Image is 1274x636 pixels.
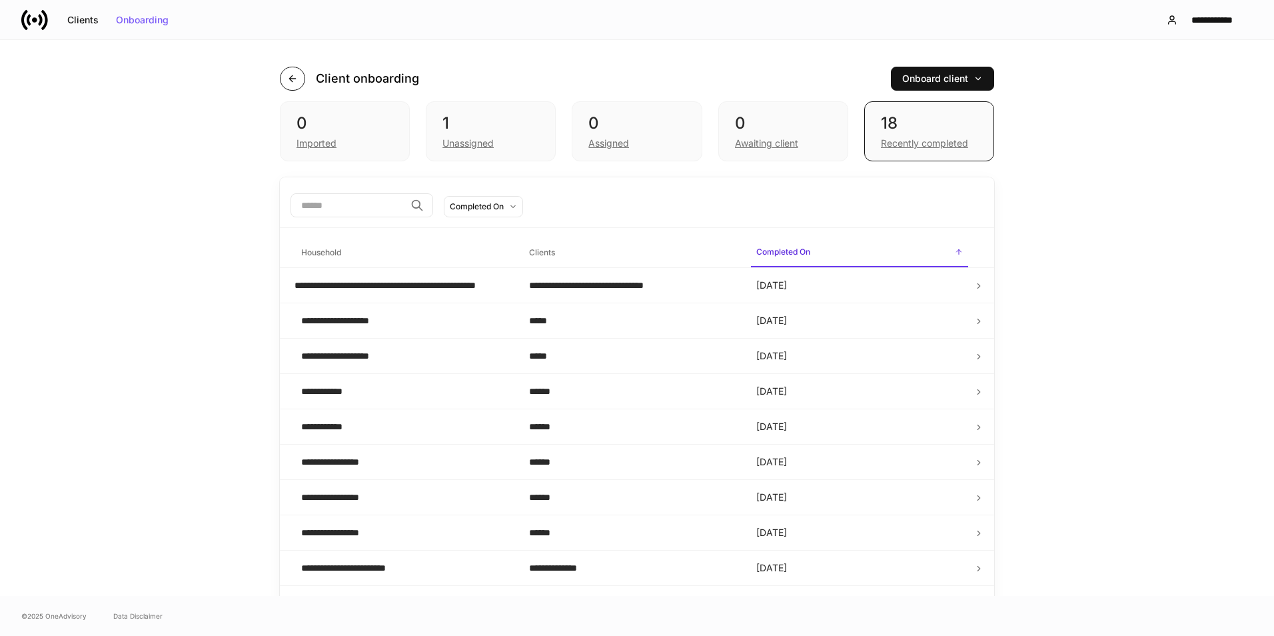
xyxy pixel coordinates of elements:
div: 0 [588,113,685,134]
button: Onboard client [891,67,994,91]
div: Onboard client [902,74,983,83]
button: Completed On [444,196,523,217]
div: Imported [297,137,336,150]
div: 0 [735,113,832,134]
div: 1Unassigned [426,101,556,161]
td: [DATE] [746,268,973,303]
div: 18Recently completed [864,101,994,161]
h6: Clients [529,246,555,259]
div: Recently completed [881,137,968,150]
span: Household [296,239,513,267]
span: Completed On [751,239,968,267]
div: Assigned [588,137,629,150]
td: [DATE] [746,374,973,409]
td: [DATE] [746,551,973,586]
div: Awaiting client [735,137,798,150]
div: 18 [881,113,977,134]
a: Data Disclaimer [113,611,163,621]
td: [DATE] [746,409,973,445]
div: 0Assigned [572,101,702,161]
span: © 2025 OneAdvisory [21,611,87,621]
td: [DATE] [746,480,973,515]
td: [DATE] [746,586,973,621]
div: Onboarding [116,15,169,25]
td: [DATE] [746,445,973,480]
div: Completed On [450,200,504,213]
button: Clients [59,9,107,31]
td: [DATE] [746,515,973,551]
div: Clients [67,15,99,25]
button: Onboarding [107,9,177,31]
div: 1 [442,113,539,134]
div: 0Awaiting client [718,101,848,161]
div: 0 [297,113,393,134]
td: [DATE] [746,339,973,374]
div: Unassigned [442,137,494,150]
h4: Client onboarding [316,71,419,87]
td: [DATE] [746,303,973,339]
h6: Household [301,246,341,259]
div: 0Imported [280,101,410,161]
h6: Completed On [756,245,810,258]
span: Clients [524,239,741,267]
